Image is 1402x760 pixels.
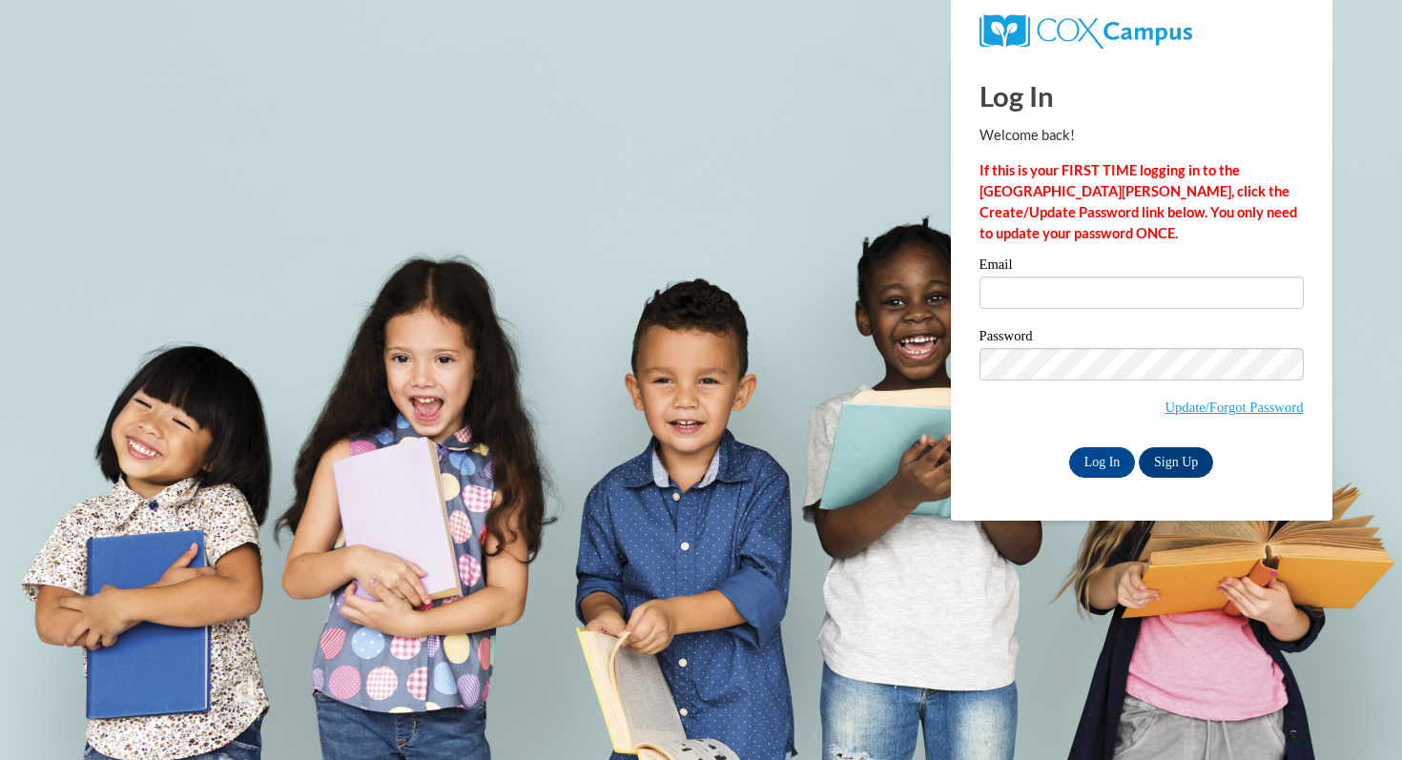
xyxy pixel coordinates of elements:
[1069,447,1136,478] input: Log In
[979,257,1304,277] label: Email
[979,76,1304,115] h1: Log In
[979,22,1192,38] a: COX Campus
[979,162,1297,241] strong: If this is your FIRST TIME logging in to the [GEOGRAPHIC_DATA][PERSON_NAME], click the Create/Upd...
[979,14,1192,49] img: COX Campus
[1139,447,1213,478] a: Sign Up
[1165,400,1303,415] a: Update/Forgot Password
[979,329,1304,348] label: Password
[979,125,1304,146] p: Welcome back!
